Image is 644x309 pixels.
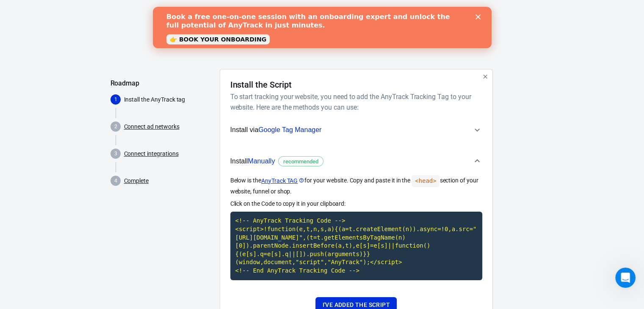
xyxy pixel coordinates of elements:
button: InstallManuallyrecommended [230,147,482,175]
iframe: Intercom live chat banner [153,7,492,48]
text: 3 [114,151,117,157]
span: Install [230,156,324,167]
h6: To start tracking your website, you need to add the AnyTrack Tracking Tag to your website. Here a... [230,91,479,113]
text: 4 [114,178,117,184]
div: Close [323,8,331,13]
span: Manually [248,157,275,165]
button: Install viaGoogle Tag Manager [230,119,482,141]
p: Below is the for your website. Copy and paste it in the section of your website, funnel or shop. [230,175,482,196]
text: 2 [114,124,117,130]
p: Install the AnyTrack tag [124,95,213,104]
h5: Roadmap [111,79,213,88]
code: <head> [412,175,439,187]
text: 1 [114,97,117,102]
span: recommended [280,157,321,166]
code: Click to copy [230,212,482,280]
a: AnyTrack TAG [261,177,304,185]
p: Click on the Code to copy it in your clipboard: [230,199,482,208]
iframe: Intercom live chat [615,268,636,288]
h4: Install the Script [230,80,292,90]
span: Google Tag Manager [258,126,321,133]
a: Complete [124,177,149,185]
a: Connect ad networks [124,122,180,131]
a: Connect integrations [124,149,179,158]
span: Install via [230,124,322,135]
div: AnyTrack [111,14,534,28]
